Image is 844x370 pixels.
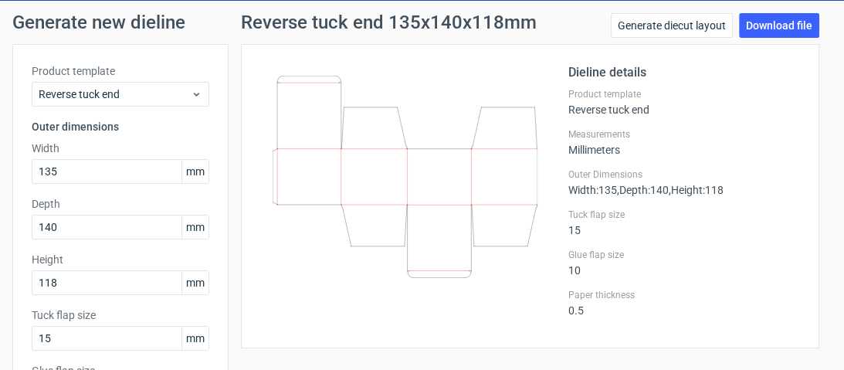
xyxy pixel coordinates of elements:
[32,63,209,79] label: Product template
[568,168,800,181] label: Outer Dimensions
[181,327,208,350] span: mm
[568,88,800,100] label: Product template
[568,184,617,196] span: Width : 135
[568,209,800,236] div: 15
[32,119,209,134] h3: Outer dimensions
[669,184,724,196] span: , Height : 118
[12,13,832,32] h1: Generate new dieline
[568,128,800,156] div: Millimeters
[568,128,800,141] label: Measurements
[39,87,191,102] span: Reverse tuck end
[568,209,800,221] label: Tuck flap size
[181,160,208,183] span: mm
[611,13,733,38] a: Generate diecut layout
[181,216,208,239] span: mm
[241,13,537,32] h1: Reverse tuck end 135x140x118mm
[568,249,800,261] label: Glue flap size
[568,289,800,317] div: 0.5
[568,249,800,277] div: 10
[739,13,819,38] a: Download file
[32,196,209,212] label: Depth
[181,271,208,294] span: mm
[32,141,209,156] label: Width
[568,289,800,301] label: Paper thickness
[568,63,800,82] h2: Dieline details
[32,307,209,323] label: Tuck flap size
[32,252,209,267] label: Height
[617,184,669,196] span: , Depth : 140
[568,88,800,116] div: Reverse tuck end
